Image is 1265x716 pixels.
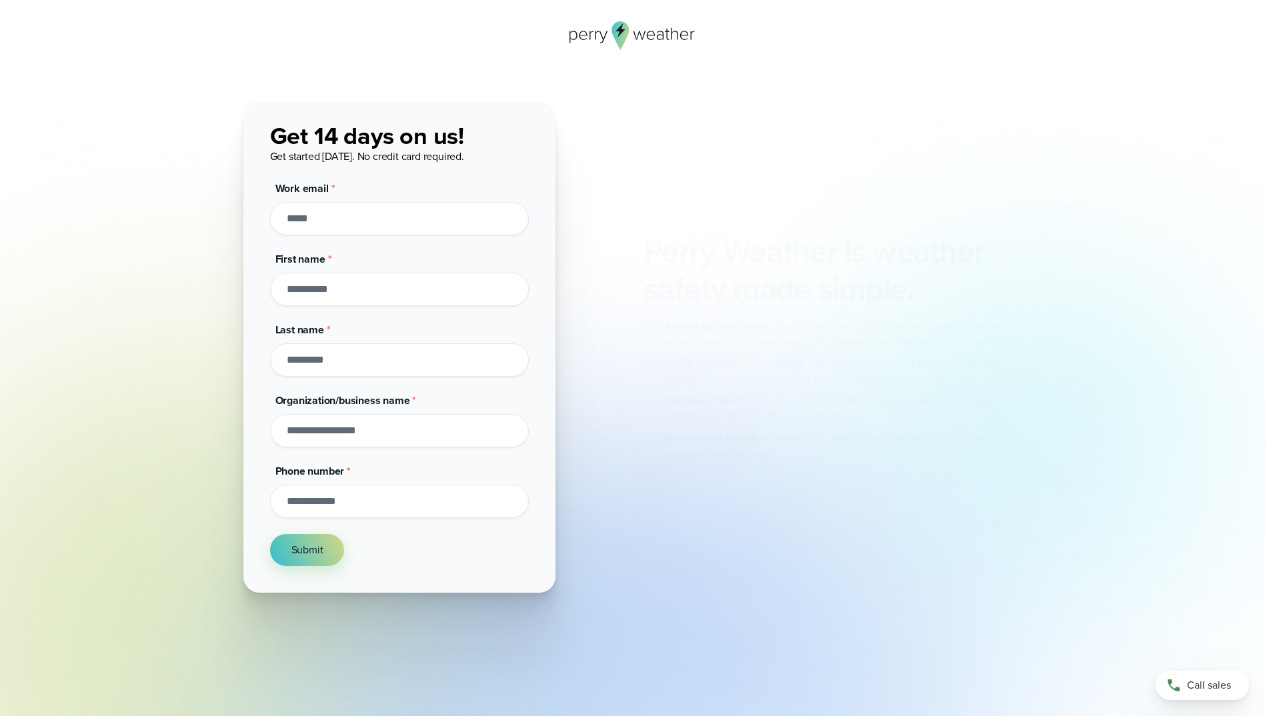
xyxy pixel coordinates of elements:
[291,542,323,558] span: Submit
[1187,677,1231,693] span: Call sales
[275,463,345,479] span: Phone number
[1156,671,1249,700] a: Call sales
[270,534,345,566] button: Submit
[275,322,324,337] span: Last name
[270,149,464,164] span: Get started [DATE]. No credit card required.
[275,181,329,196] span: Work email
[275,393,410,408] span: Organization/business name
[275,251,325,267] span: First name
[270,118,464,153] span: Get 14 days on us!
